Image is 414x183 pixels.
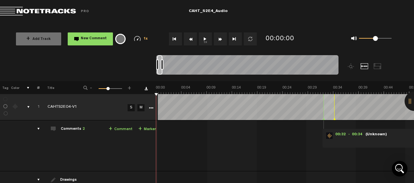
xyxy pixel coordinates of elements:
[40,81,75,94] th: Title
[333,132,348,139] span: 00:32
[134,36,141,41] img: speedometer.svg
[214,32,227,45] button: Fast Forward
[348,132,365,139] span: - 00:34
[61,127,85,132] div: Comments
[109,127,112,132] span: +
[11,104,21,110] div: Change the color of the waveform
[48,104,133,111] div: Click to edit the title
[326,132,333,139] img: star-track.png
[144,37,148,41] span: 1x
[127,85,132,89] span: +
[365,132,388,137] span: (Unknown)
[148,104,154,110] a: More
[31,104,41,110] div: Click to change the order number
[229,32,242,45] button: Go to end
[30,94,40,120] td: Click to change the order number 1
[31,126,41,132] div: comments
[81,37,107,41] span: New Comment
[137,104,145,111] a: M
[26,36,30,42] span: +
[266,34,294,44] div: 00:00:00
[89,85,94,89] span: -
[60,177,78,183] div: Drawings
[26,38,51,41] span: Add Track
[10,94,20,120] td: Change the color of the waveform
[392,161,407,177] div: Open Intercom Messenger
[16,32,61,45] button: +Add Track
[10,81,20,94] th: Color
[145,87,148,90] a: Download comments
[199,32,212,45] button: 1x
[244,32,257,45] button: Loop
[30,120,40,171] td: comments
[30,81,40,94] th: #
[40,94,126,120] td: Click to edit the title CAHTS2E04-V1
[83,127,85,131] span: 2
[20,94,30,120] td: comments, stamps & drawings
[128,36,154,42] div: 1x
[109,126,132,133] a: Comment
[138,126,156,133] a: Marker
[115,34,126,44] div: {{ tooltip_message }}
[169,32,182,45] button: Go to beginning
[184,32,197,45] button: Rewind
[31,177,41,183] div: drawings
[21,104,31,110] div: comments, stamps & drawings
[128,104,135,111] a: S
[138,127,142,132] span: +
[68,32,113,45] button: New Comment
